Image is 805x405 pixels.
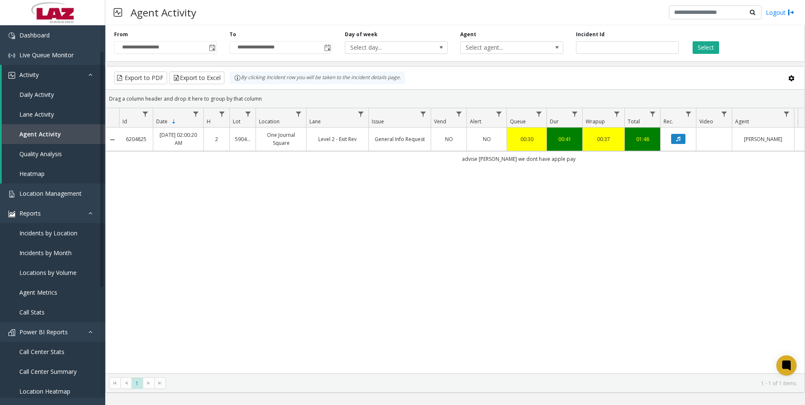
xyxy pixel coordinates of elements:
a: Video Filter Menu [719,108,730,120]
a: Heatmap [2,164,105,184]
a: Quality Analysis [2,144,105,164]
span: NO [445,136,453,143]
label: Incident Id [576,31,605,38]
span: Heatmap [19,170,45,178]
a: NO [436,135,461,143]
img: 'icon' [8,329,15,336]
span: Lot [233,118,240,125]
span: Date [156,118,168,125]
span: Select agent... [461,42,542,53]
a: 00:30 [512,135,541,143]
a: Location Filter Menu [293,108,304,120]
a: Vend Filter Menu [453,108,465,120]
span: Total [628,118,640,125]
span: Incidents by Location [19,229,77,237]
span: Quality Analysis [19,150,62,158]
label: Day of week [345,31,378,38]
a: Issue Filter Menu [418,108,429,120]
span: Incidents by Month [19,249,72,257]
div: Data table [106,108,805,373]
button: Select [693,41,719,54]
a: Activity [2,65,105,85]
span: Page 1 [131,378,143,389]
span: Dashboard [19,31,50,39]
a: Rec. Filter Menu [683,108,694,120]
span: Live Queue Monitor [19,51,74,59]
a: Id Filter Menu [140,108,151,120]
img: 'icon' [8,210,15,217]
span: Agent Metrics [19,288,57,296]
span: Sortable [171,118,177,125]
span: Reports [19,209,41,217]
span: Agent [735,118,749,125]
a: Lot Filter Menu [243,108,254,120]
a: Level 2 - Exit Rev [312,135,363,143]
a: H Filter Menu [216,108,228,120]
a: Collapse Details [106,136,119,143]
a: Lane Filter Menu [355,108,367,120]
a: 590486 [235,135,251,143]
a: 2 [209,135,224,143]
img: 'icon' [8,32,15,39]
a: NO [472,135,501,143]
span: Select day... [345,42,427,53]
span: Daily Activity [19,91,54,99]
span: Lane Activity [19,110,54,118]
span: Location Heatmap [19,387,70,395]
span: Power BI Reports [19,328,68,336]
a: General Info Request [374,135,426,143]
a: Wrapup Filter Menu [611,108,623,120]
span: Vend [434,118,446,125]
span: Location Management [19,189,82,197]
span: Toggle popup [207,42,216,53]
span: Activity [19,71,39,79]
span: Call Center Summary [19,368,77,376]
a: Alert Filter Menu [493,108,505,120]
span: H [207,118,211,125]
a: 00:41 [552,135,577,143]
img: 'icon' [8,191,15,197]
a: Dur Filter Menu [569,108,581,120]
a: One Journal Square [261,131,301,147]
a: 01:48 [630,135,655,143]
span: Location [259,118,280,125]
span: Call Center Stats [19,348,64,356]
span: Rec. [664,118,673,125]
img: logout [788,8,794,17]
a: Agent Filter Menu [781,108,792,120]
a: [DATE] 02:00:20 AM [158,131,198,147]
label: From [114,31,128,38]
span: Alert [470,118,481,125]
a: 00:37 [588,135,619,143]
a: Logout [766,8,794,17]
span: Video [699,118,713,125]
span: Wrapup [586,118,605,125]
span: Dur [550,118,559,125]
img: pageIcon [114,2,122,23]
span: Id [123,118,127,125]
span: Locations by Volume [19,269,77,277]
img: 'icon' [8,72,15,79]
span: Call Stats [19,308,45,316]
a: Daily Activity [2,85,105,104]
span: Lane [309,118,321,125]
a: Date Filter Menu [190,108,202,120]
span: Queue [510,118,526,125]
a: 6204825 [124,135,148,143]
label: To [229,31,236,38]
a: Queue Filter Menu [533,108,545,120]
button: Export to Excel [169,72,224,84]
span: Issue [372,118,384,125]
a: [PERSON_NAME] [737,135,789,143]
a: Lane Activity [2,104,105,124]
div: Drag a column header and drop it here to group by that column [106,91,805,106]
button: Export to PDF [114,72,167,84]
span: Toggle popup [323,42,332,53]
a: Total Filter Menu [647,108,658,120]
kendo-pager-info: 1 - 1 of 1 items [171,380,796,387]
span: Agent Activity [19,130,61,138]
h3: Agent Activity [126,2,200,23]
